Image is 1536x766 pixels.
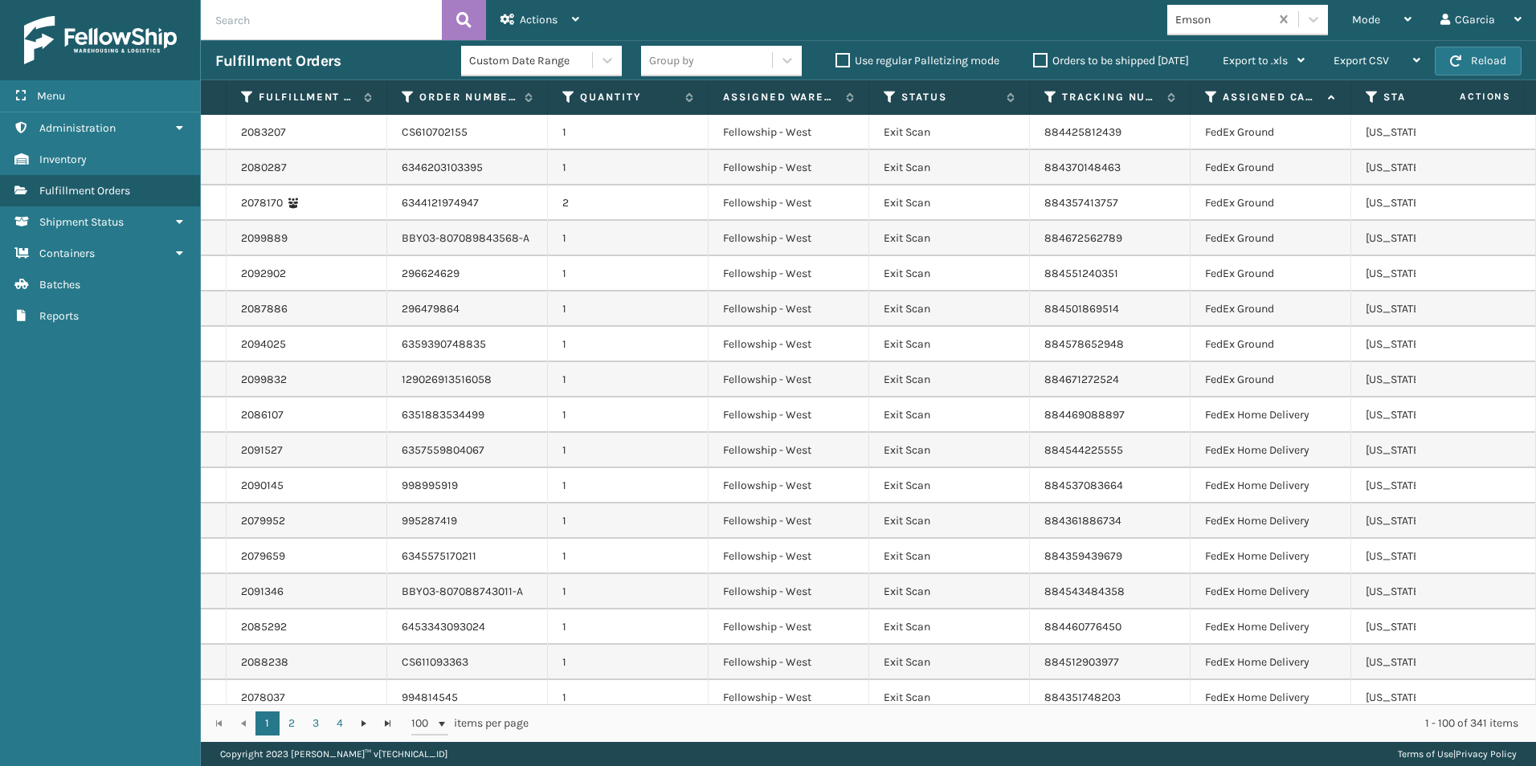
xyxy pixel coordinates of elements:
[1044,691,1121,704] a: 884351748203
[1351,397,1512,433] td: [US_STATE]
[1351,503,1512,539] td: [US_STATE]
[709,362,869,397] td: Fellowship - West
[709,291,869,327] td: Fellowship - West
[1191,680,1351,715] td: FedEx Home Delivery
[869,397,1030,433] td: Exit Scan
[220,742,447,766] p: Copyright 2023 [PERSON_NAME]™ v [TECHNICAL_ID]
[387,433,548,468] td: 6357559804067
[548,609,709,645] td: 1
[1191,291,1351,327] td: FedEx Ground
[387,327,548,362] td: 6359390748835
[709,645,869,680] td: Fellowship - West
[1398,742,1517,766] div: |
[1191,574,1351,609] td: FedEx Home Delivery
[580,90,677,104] label: Quantity
[387,362,548,397] td: 129026913516058
[1351,362,1512,397] td: [US_STATE]
[1351,574,1512,609] td: [US_STATE]
[1409,84,1521,110] span: Actions
[280,711,304,735] a: 2
[548,539,709,574] td: 1
[548,574,709,609] td: 1
[241,336,286,352] a: 2094025
[387,574,548,609] td: BBY03-807088743011-A
[259,90,356,104] label: Fulfillment Order Id
[869,433,1030,468] td: Exit Scan
[241,478,284,494] a: 2090145
[1191,256,1351,291] td: FedEx Ground
[901,90,999,104] label: Status
[241,266,286,282] a: 2092902
[869,645,1030,680] td: Exit Scan
[548,680,709,715] td: 1
[548,327,709,362] td: 1
[387,150,548,185] td: 6346203103395
[39,309,79,323] span: Reports
[241,301,288,317] a: 2087886
[241,407,284,423] a: 2086107
[869,468,1030,503] td: Exit Scan
[24,16,177,64] img: logo
[241,619,287,635] a: 2085292
[469,52,594,69] div: Custom Date Range
[548,645,709,680] td: 1
[1044,549,1122,563] a: 884359439679
[1044,620,1121,634] a: 884460776450
[241,230,288,247] a: 2099889
[241,372,287,388] a: 2099832
[869,115,1030,150] td: Exit Scan
[39,184,130,198] span: Fulfillment Orders
[241,160,287,176] a: 2080287
[1351,680,1512,715] td: [US_STATE]
[1044,655,1119,669] a: 884512903977
[1191,115,1351,150] td: FedEx Ground
[1351,150,1512,185] td: [US_STATE]
[548,397,709,433] td: 1
[520,13,558,26] span: Actions
[1044,479,1123,492] a: 884537083664
[387,185,548,221] td: 6344121974947
[548,150,709,185] td: 1
[548,221,709,256] td: 1
[548,291,709,327] td: 1
[39,278,80,291] span: Batches
[1191,397,1351,433] td: FedEx Home Delivery
[709,609,869,645] td: Fellowship - West
[709,256,869,291] td: Fellowship - West
[241,513,285,529] a: 2079952
[869,256,1030,291] td: Exit Scan
[304,711,328,735] a: 3
[387,256,548,291] td: 296624629
[1456,748,1517,760] a: Privacy Policy
[548,185,709,221] td: 2
[709,150,869,185] td: Fellowship - West
[1351,256,1512,291] td: [US_STATE]
[241,584,284,600] a: 2091346
[241,195,283,211] a: 2078170
[1033,54,1189,67] label: Orders to be shipped [DATE]
[39,215,124,229] span: Shipment Status
[1351,645,1512,680] td: [US_STATE]
[241,442,283,458] a: 2091527
[709,327,869,362] td: Fellowship - West
[387,221,548,256] td: BBY03-807089843568-A
[869,503,1030,539] td: Exit Scan
[1191,327,1351,362] td: FedEx Ground
[1044,302,1119,316] a: 884501869514
[387,115,548,150] td: CS610702155
[1191,221,1351,256] td: FedEx Ground
[1044,514,1121,528] a: 884361886734
[869,680,1030,715] td: Exit Scan
[1044,585,1125,598] a: 884543484358
[255,711,280,735] a: 1
[241,548,285,564] a: 2079659
[709,680,869,715] td: Fellowship - West
[709,433,869,468] td: Fellowship - West
[1191,503,1351,539] td: FedEx Home Delivery
[387,539,548,574] td: 6345575170211
[1351,221,1512,256] td: [US_STATE]
[1383,90,1481,104] label: State
[869,574,1030,609] td: Exit Scan
[1351,433,1512,468] td: [US_STATE]
[709,221,869,256] td: Fellowship - West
